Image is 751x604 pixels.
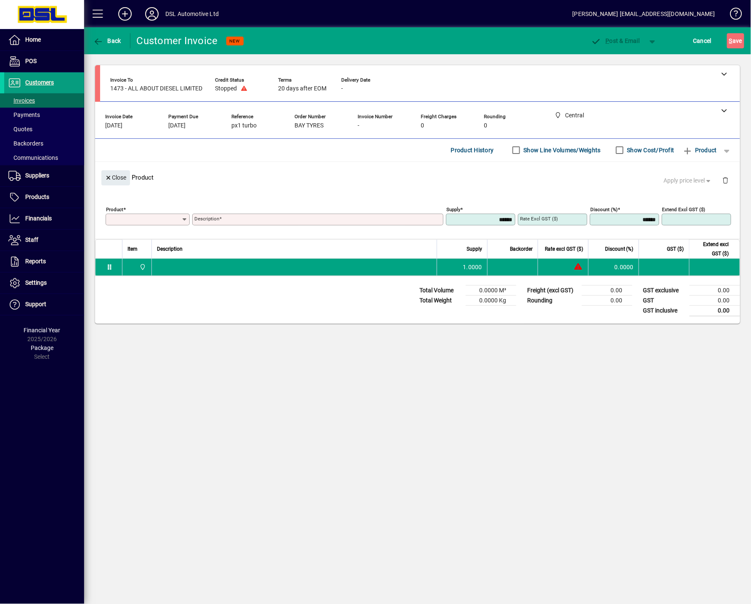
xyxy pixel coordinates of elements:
[639,305,690,316] td: GST inclusive
[662,206,706,212] mat-label: Extend excl GST ($)
[510,244,533,254] span: Backorder
[84,33,130,48] app-page-header-button: Back
[727,33,744,48] button: Save
[664,176,713,185] span: Apply price level
[194,216,219,222] mat-label: Description
[605,244,634,254] span: Discount (%)
[691,33,714,48] button: Cancel
[466,295,516,305] td: 0.0000 Kg
[8,97,35,104] span: Invoices
[165,7,219,21] div: DSL Automotive Ltd
[661,173,716,188] button: Apply price level
[231,122,257,129] span: px1 turbo
[4,29,84,50] a: Home
[101,170,130,185] button: Close
[690,285,740,295] td: 0.00
[639,295,690,305] td: GST
[4,251,84,272] a: Reports
[451,143,494,157] span: Product History
[24,327,61,334] span: Financial Year
[105,122,122,129] span: [DATE]
[93,37,121,44] span: Back
[415,295,466,305] td: Total Weight
[724,2,740,29] a: Knowledge Base
[448,143,497,158] button: Product History
[606,37,610,44] span: P
[591,37,640,44] span: ost & Email
[25,258,46,265] span: Reports
[8,140,43,147] span: Backorders
[25,279,47,286] span: Settings
[25,58,37,64] span: POS
[106,206,123,212] mat-label: Product
[716,170,736,191] button: Delete
[729,34,742,48] span: ave
[693,34,712,48] span: Cancel
[31,344,53,351] span: Package
[4,273,84,294] a: Settings
[25,172,49,179] span: Suppliers
[582,295,632,305] td: 0.00
[415,285,466,295] td: Total Volume
[95,162,740,193] div: Product
[690,305,740,316] td: 0.00
[25,79,54,86] span: Customers
[463,263,483,271] span: 1.0000
[358,122,359,129] span: -
[582,285,632,295] td: 0.00
[105,171,127,185] span: Close
[573,7,715,21] div: [PERSON_NAME] [EMAIL_ADDRESS][DOMAIN_NAME]
[295,122,324,129] span: BAY TYRES
[4,208,84,229] a: Financials
[25,301,46,307] span: Support
[729,37,732,44] span: S
[4,93,84,108] a: Invoices
[341,85,343,92] span: -
[8,111,40,118] span: Payments
[157,244,183,254] span: Description
[421,122,424,129] span: 0
[590,206,618,212] mat-label: Discount (%)
[466,285,516,295] td: 0.0000 M³
[4,122,84,136] a: Quotes
[4,165,84,186] a: Suppliers
[523,295,582,305] td: Rounding
[545,244,583,254] span: Rate excl GST ($)
[25,193,49,200] span: Products
[639,285,690,295] td: GST exclusive
[587,33,644,48] button: Post & Email
[138,6,165,21] button: Profile
[25,215,52,222] span: Financials
[127,244,138,254] span: Item
[588,259,639,276] td: 0.0000
[523,285,582,295] td: Freight (excl GST)
[4,151,84,165] a: Communications
[8,154,58,161] span: Communications
[484,122,487,129] span: 0
[667,244,684,254] span: GST ($)
[4,230,84,251] a: Staff
[111,6,138,21] button: Add
[230,38,240,44] span: NEW
[716,176,736,184] app-page-header-button: Delete
[278,85,326,92] span: 20 days after EOM
[168,122,186,129] span: [DATE]
[626,146,674,154] label: Show Cost/Profit
[4,136,84,151] a: Backorders
[110,85,202,92] span: 1473 - ALL ABOUT DIESEL LIMITED
[4,187,84,208] a: Products
[4,108,84,122] a: Payments
[215,85,237,92] span: Stopped
[695,240,729,258] span: Extend excl GST ($)
[690,295,740,305] td: 0.00
[467,244,482,254] span: Supply
[137,262,147,272] span: Central
[25,236,38,243] span: Staff
[137,34,218,48] div: Customer Invoice
[8,126,32,132] span: Quotes
[520,216,558,222] mat-label: Rate excl GST ($)
[99,174,132,181] app-page-header-button: Close
[4,51,84,72] a: POS
[522,146,601,154] label: Show Line Volumes/Weights
[91,33,123,48] button: Back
